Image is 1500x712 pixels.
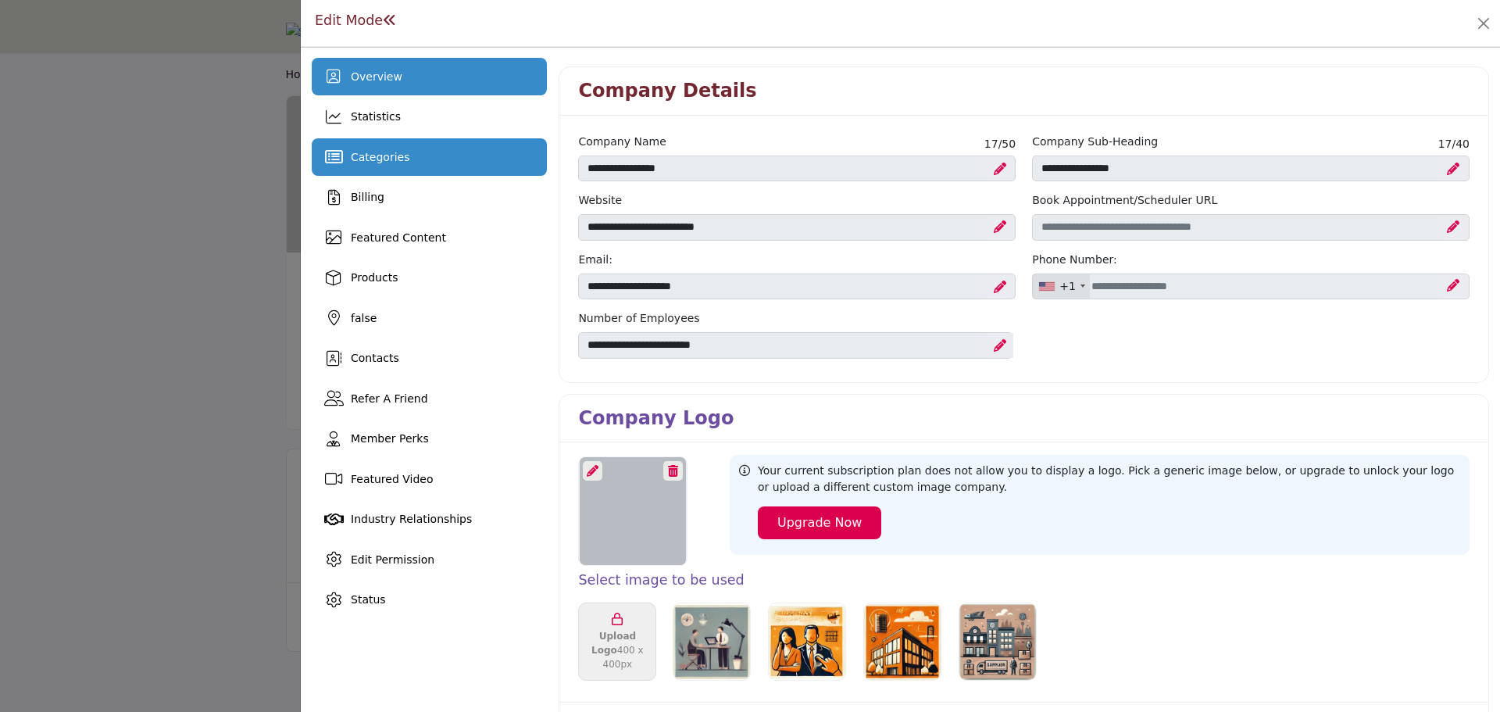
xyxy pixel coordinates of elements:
[578,274,1016,300] input: Email Address
[351,70,402,83] span: Overview
[351,312,377,324] span: false
[578,603,656,681] a: Upload Logo400 x 400px
[758,506,881,539] button: Upgrade Now
[1032,214,1470,241] input: Schedular link
[1438,138,1452,150] span: 17
[578,214,1016,241] input: Enter company website
[863,603,941,681] img: Some Cool Company Logo
[351,110,401,123] span: Statistics
[351,513,472,525] span: Industry Relationships
[603,645,644,670] strong: 400 x 400px
[351,432,429,445] span: Member Perks
[1447,220,1459,236] a: Upgrade Scheduler
[351,553,434,566] span: Edit Permission
[578,192,622,209] label: Website
[1032,134,1158,150] label: Company Sub-Heading
[351,593,386,606] span: Status
[315,13,397,29] h1: Edit Mode
[1032,252,1117,268] label: Phone Number:
[578,252,612,268] label: Email:
[1447,278,1459,295] a: Upgrade Phone
[351,191,384,203] span: Billing
[984,138,998,150] span: 17
[578,156,1016,182] input: Enter Company name
[984,136,1016,152] span: /50
[578,310,1016,327] label: Number of Employees
[578,332,1012,359] select: Select number of employees
[758,463,1460,496] p: Your current subscription plan does not allow you to display a logo. Pick a generic image below, ...
[994,220,1006,236] a: Visit supplier website
[351,392,428,405] span: Refer A Friend
[351,231,446,244] span: Featured Content
[578,80,756,102] h2: Company Details
[1032,274,1470,300] input: Office Number
[585,629,649,671] span: Upload Logo
[351,151,409,163] span: Categories
[673,603,751,681] img: Some Cool Company Logo
[578,572,1470,589] h3: Select image to be used
[1059,278,1076,295] div: +1
[768,603,846,681] img: Some Cool Company Logo
[1033,274,1090,299] div: United States: +1
[351,271,398,284] span: Products
[351,352,399,364] span: Contacts
[1032,156,1470,182] input: Enter Company Sub-Heading
[351,473,433,485] span: Featured Video
[578,134,666,150] label: Company Name
[1438,136,1470,152] span: /40
[1473,13,1495,34] button: Close
[1032,192,1217,209] label: Book Appointment/Scheduler URL
[578,407,734,430] h3: Company Logo
[959,603,1037,681] img: Some Cool Company Logo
